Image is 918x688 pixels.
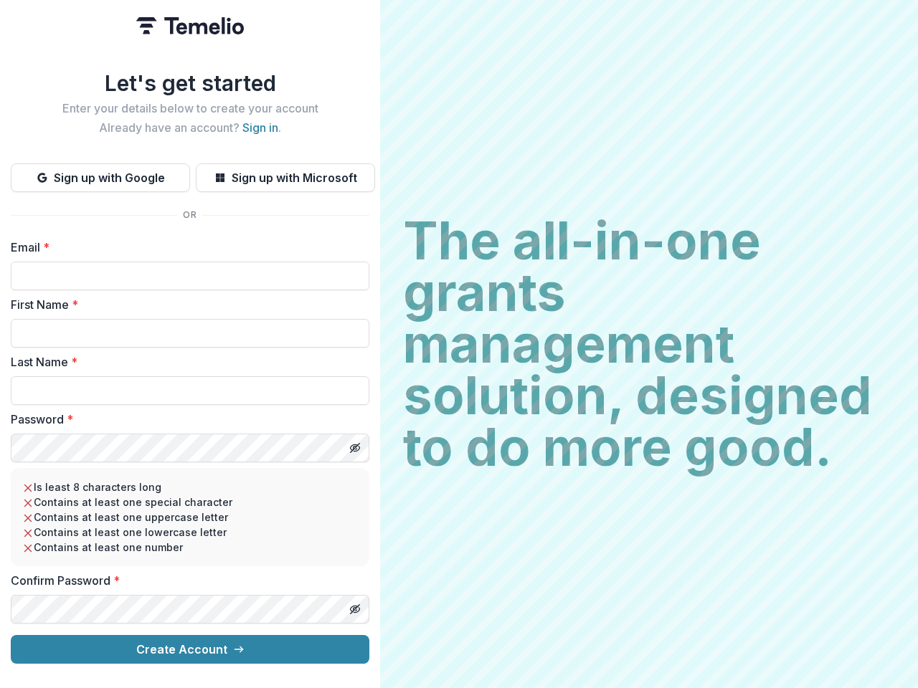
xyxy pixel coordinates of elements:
[196,163,375,192] button: Sign up with Microsoft
[22,540,358,555] li: Contains at least one number
[22,525,358,540] li: Contains at least one lowercase letter
[344,436,366,459] button: Toggle password visibility
[11,353,361,371] label: Last Name
[11,635,369,664] button: Create Account
[11,239,361,256] label: Email
[22,479,358,494] li: Is least 8 characters long
[11,411,361,428] label: Password
[136,17,244,34] img: Temelio
[11,70,369,96] h1: Let's get started
[22,494,358,510] li: Contains at least one special character
[22,510,358,525] li: Contains at least one uppercase letter
[11,572,361,589] label: Confirm Password
[344,598,366,621] button: Toggle password visibility
[11,163,190,192] button: Sign up with Google
[11,102,369,115] h2: Enter your details below to create your account
[11,121,369,135] h2: Already have an account? .
[11,296,361,313] label: First Name
[242,120,278,135] a: Sign in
